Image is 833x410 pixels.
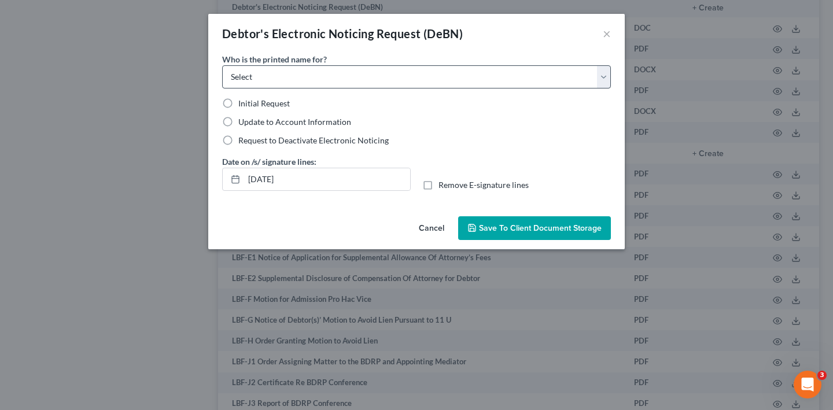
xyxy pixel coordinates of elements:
span: Save to Client Document Storage [479,223,602,233]
span: 3 [817,371,827,380]
div: Debtor's Electronic Noticing Request (DeBN) [222,25,463,42]
span: Remove E-signature lines [438,180,529,190]
button: Cancel [410,217,454,241]
button: × [603,27,611,40]
button: Save to Client Document Storage [458,216,611,241]
iframe: Intercom live chat [794,371,821,398]
label: Who is the printed name for? [222,53,327,65]
span: Request to Deactivate Electronic Noticing [238,135,389,145]
label: Date on /s/ signature lines: [222,156,316,168]
span: Initial Request [238,98,290,108]
span: Update to Account Information [238,117,351,127]
input: MM/DD/YYYY [244,168,410,190]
